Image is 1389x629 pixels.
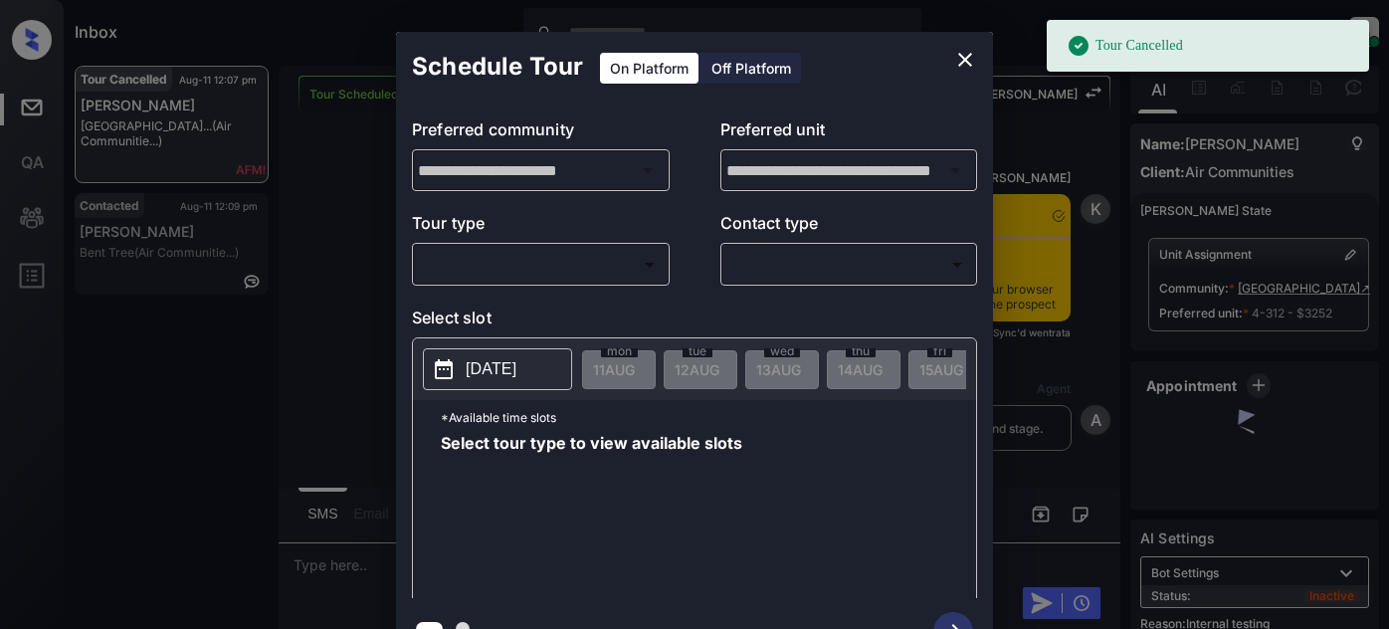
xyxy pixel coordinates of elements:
[412,306,977,337] p: Select slot
[1067,26,1183,66] div: Tour Cancelled
[600,53,698,84] div: On Platform
[412,117,670,149] p: Preferred community
[396,32,599,102] h2: Schedule Tour
[466,357,516,381] p: [DATE]
[701,53,801,84] div: Off Platform
[720,211,978,243] p: Contact type
[441,400,976,435] p: *Available time slots
[945,40,985,80] button: close
[423,348,572,390] button: [DATE]
[720,117,978,149] p: Preferred unit
[441,435,742,594] span: Select tour type to view available slots
[412,211,670,243] p: Tour type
